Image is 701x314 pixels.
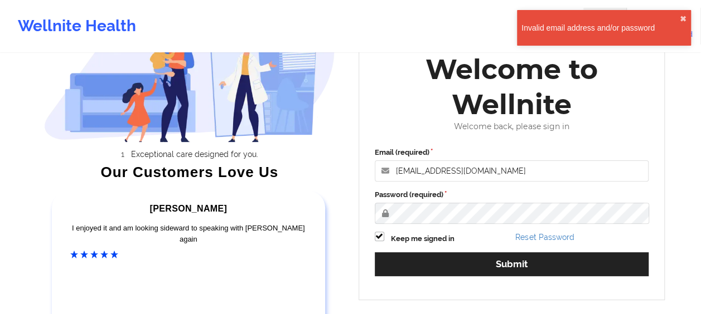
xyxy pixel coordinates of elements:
div: Invalid email address and/or password [521,22,680,33]
a: Reset Password [515,233,574,242]
div: Welcome to Wellnite [367,52,657,122]
label: Keep me signed in [391,233,455,244]
div: Our Customers Love Us [44,166,335,178]
div: Welcome back, please sign in [367,122,657,131]
label: Password (required) [375,189,649,200]
div: I enjoyed it and am looking sideward to speaking with [PERSON_NAME] again [70,223,307,245]
label: Email (required) [375,147,649,158]
span: [PERSON_NAME] [150,204,227,213]
button: Submit [375,252,649,276]
button: close [680,14,687,23]
li: Exceptional care designed for you. [54,150,335,159]
input: Email address [375,160,649,181]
